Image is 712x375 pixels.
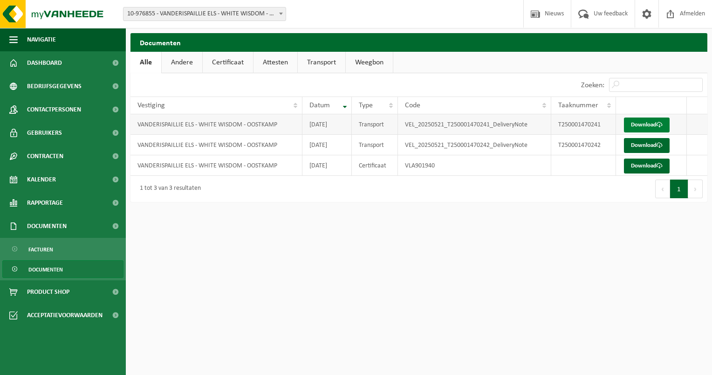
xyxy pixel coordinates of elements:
[551,114,616,135] td: T250001470241
[398,114,551,135] td: VEL_20250521_T250001470241_DeliveryNote
[302,135,352,155] td: [DATE]
[624,159,670,174] a: Download
[302,155,352,176] td: [DATE]
[398,135,551,155] td: VEL_20250521_T250001470242_DeliveryNote
[123,7,286,21] span: 10-976855 - VANDERISPAILLIE ELS - WHITE WISDOM - OOSTKAMP
[27,75,82,98] span: Bedrijfsgegevens
[28,241,53,258] span: Facturen
[309,102,330,109] span: Datum
[28,261,63,278] span: Documenten
[130,155,302,176] td: VANDERISPAILLIE ELS - WHITE WISDOM - OOSTKAMP
[581,82,604,89] label: Zoeken:
[137,102,165,109] span: Vestiging
[352,114,398,135] td: Transport
[27,51,62,75] span: Dashboard
[302,114,352,135] td: [DATE]
[27,304,103,327] span: Acceptatievoorwaarden
[624,138,670,153] a: Download
[130,52,161,73] a: Alle
[352,135,398,155] td: Transport
[253,52,297,73] a: Attesten
[670,180,688,198] button: 1
[203,52,253,73] a: Certificaat
[655,180,670,198] button: Previous
[27,121,62,145] span: Gebruikers
[551,135,616,155] td: T250001470242
[162,52,202,73] a: Andere
[405,102,420,109] span: Code
[2,260,123,278] a: Documenten
[688,180,703,198] button: Next
[130,114,302,135] td: VANDERISPAILLIE ELS - WHITE WISDOM - OOSTKAMP
[298,52,345,73] a: Transport
[27,280,69,304] span: Product Shop
[27,168,56,191] span: Kalender
[558,102,598,109] span: Taaknummer
[27,191,63,215] span: Rapportage
[123,7,286,21] span: 10-976855 - VANDERISPAILLIE ELS - WHITE WISDOM - OOSTKAMP
[27,215,67,238] span: Documenten
[135,181,201,197] div: 1 tot 3 van 3 resultaten
[624,118,670,132] a: Download
[27,28,56,51] span: Navigatie
[352,155,398,176] td: Certificaat
[130,135,302,155] td: VANDERISPAILLIE ELS - WHITE WISDOM - OOSTKAMP
[359,102,373,109] span: Type
[346,52,393,73] a: Weegbon
[398,155,551,176] td: VLA901940
[2,240,123,258] a: Facturen
[27,145,63,168] span: Contracten
[130,33,707,51] h2: Documenten
[27,98,81,121] span: Contactpersonen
